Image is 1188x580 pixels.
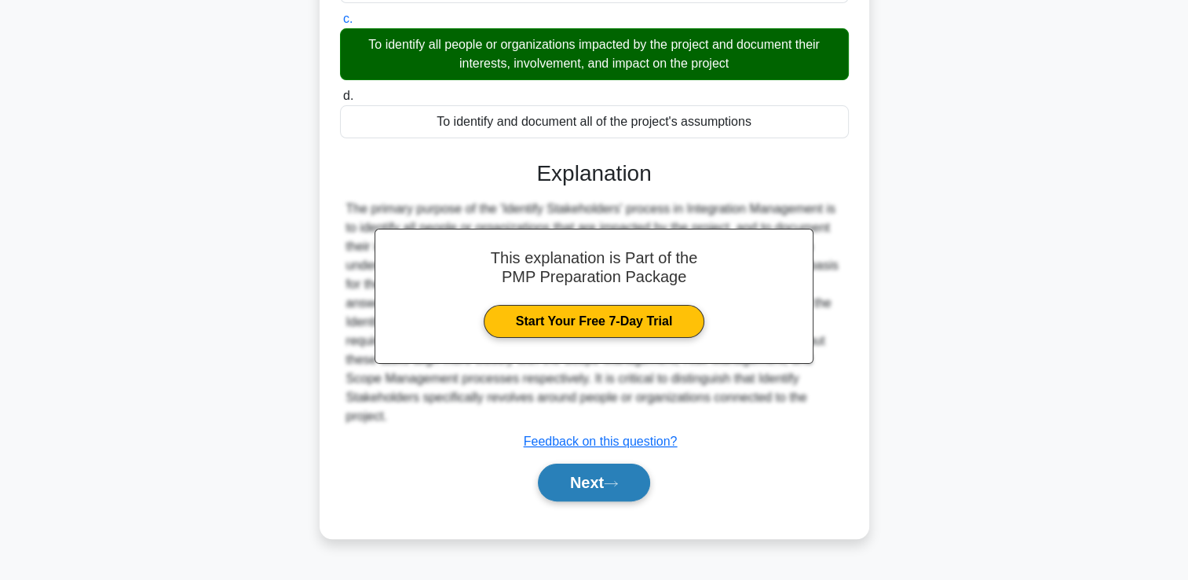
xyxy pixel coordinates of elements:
[343,12,353,25] span: c.
[538,464,650,501] button: Next
[524,435,678,448] a: Feedback on this question?
[346,200,843,426] div: The primary purpose of the 'Identify Stakeholders' process in Integration Management is to identi...
[340,28,849,80] div: To identify all people or organizations impacted by the project and document their interests, inv...
[340,105,849,138] div: To identify and document all of the project's assumptions
[343,89,353,102] span: d.
[349,160,839,187] h3: Explanation
[484,305,704,338] a: Start Your Free 7-Day Trial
